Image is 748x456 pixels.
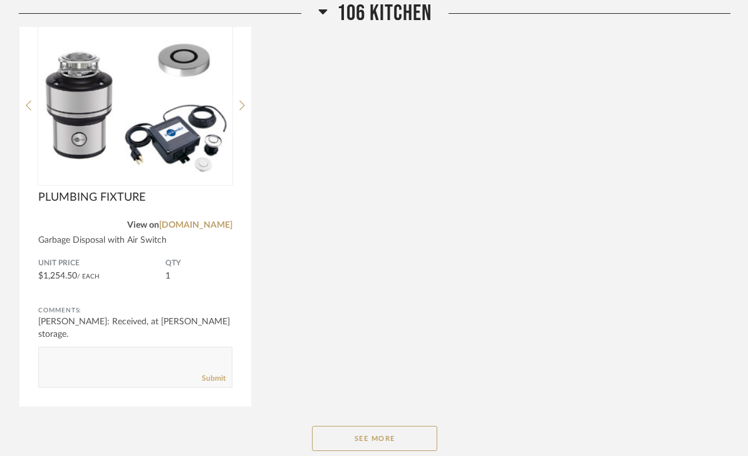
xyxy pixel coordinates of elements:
span: 1 [165,272,170,280]
span: QTY [165,258,232,268]
div: Comments: [38,304,232,317]
div: Garbage Disposal with Air Switch [38,235,232,246]
span: View on [127,221,159,230]
a: [DOMAIN_NAME] [159,221,232,230]
a: Submit [202,373,226,384]
span: PLUMBING FIXTURE [38,191,232,204]
span: $1,254.50 [38,272,77,280]
span: / Each [77,273,100,280]
button: See More [312,426,437,451]
span: Unit Price [38,258,165,268]
div: [PERSON_NAME]: Received, at [PERSON_NAME] storage. [38,315,232,341]
img: undefined [38,27,232,184]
